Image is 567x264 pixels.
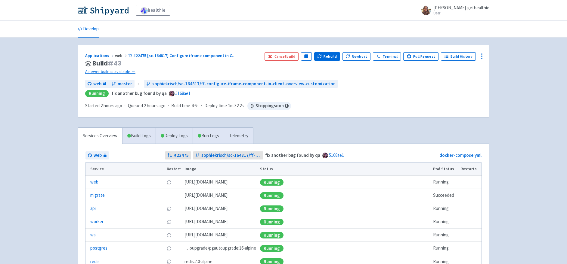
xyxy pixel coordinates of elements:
button: Restart pod [167,233,172,238]
button: Restart pod [167,259,172,264]
div: Running [260,205,283,212]
div: Running [260,179,283,186]
span: [DOMAIN_NAME][URL] [184,218,228,225]
button: Restart pod [167,180,172,185]
a: sophiekrisch/sc-164817/ff-configure-iframe-component-in-client-overview-customization [144,80,338,88]
a: [PERSON_NAME]-gethealthie User [418,5,489,15]
a: Deploy Logs [156,128,193,144]
a: worker [90,218,104,225]
a: #22475 [165,151,191,159]
th: Image [183,162,258,176]
span: Build time [171,102,190,109]
button: Restart pod [167,246,172,251]
span: pgautoupgrade/pgautoupgrade:16-alpine [184,245,256,252]
div: Running [260,192,283,199]
td: Running [431,202,459,215]
span: sophiekrisch/sc-164817/ff-configure-iframe-component-in-client-overview-customization [152,80,336,87]
button: Cancel build [265,52,299,61]
span: Build [92,60,121,67]
div: · · · [85,102,291,110]
span: web [94,152,102,159]
time: 2 hours ago [101,103,122,108]
a: api [90,205,96,212]
td: Succeeded [431,189,459,202]
a: Develop [78,21,99,38]
span: [DOMAIN_NAME][URL] [184,179,228,186]
span: [DOMAIN_NAME][URL] [184,192,228,199]
button: Restart pod [167,220,172,224]
a: 5168ae1 [175,90,191,96]
a: master [109,80,135,88]
a: 5168ae1 [329,152,344,158]
td: Running [431,242,459,255]
th: Status [258,162,431,176]
a: web [85,80,109,88]
button: Restart pod [167,206,172,211]
a: Services Overview [78,128,122,144]
a: Build History [441,52,476,61]
strong: fix another bug found by qa [265,152,320,158]
small: User [433,11,489,15]
a: postgres [90,245,107,252]
div: Running [260,232,283,238]
button: Rowboat [342,52,371,61]
span: sophiekrisch/sc-164817/ff-configure-iframe-component-in-client-overview-customization [201,152,261,159]
a: Pull Request [403,52,438,61]
div: Running [85,90,109,97]
div: Running [260,219,283,225]
span: 2m 32.2s [228,102,244,109]
span: web [93,80,101,87]
a: web [90,179,98,186]
span: Started [85,103,122,108]
th: Restarts [459,162,482,176]
span: #22475 [sc-164817] Configure iframe component in C ... [133,53,236,58]
a: #22475 [sc-164817] Configure iframe component in C... [128,53,237,58]
strong: # 22475 [174,152,189,159]
a: docker-compose.yml [439,152,482,158]
time: 2 hours ago [144,103,166,108]
button: Rebuild [314,52,340,61]
button: Pause [301,52,312,61]
strong: fix another bug found by qa [112,90,167,96]
a: migrate [90,192,105,199]
th: Service [85,162,165,176]
a: Applications [85,53,115,58]
a: web [85,151,109,159]
div: Running [260,245,283,252]
a: A newer build is available → [85,68,260,75]
a: sophiekrisch/sc-164817/ff-configure-iframe-component-in-client-overview-customization [193,151,264,159]
a: Build Logs [122,128,156,144]
a: healthie [136,5,170,16]
span: web [115,53,128,58]
a: Telemetry [224,128,253,144]
span: [DOMAIN_NAME][URL] [184,205,228,212]
span: Queued [128,103,166,108]
td: Running [431,229,459,242]
td: Running [431,215,459,229]
span: master [118,80,132,87]
span: Stopping soon [247,102,291,110]
th: Pod Status [431,162,459,176]
td: Running [431,176,459,189]
a: ws [90,232,96,238]
span: # 43 [108,59,121,68]
span: [PERSON_NAME]-gethealthie [433,5,489,11]
span: [DOMAIN_NAME][URL] [184,232,228,238]
img: Shipyard logo [78,5,129,15]
span: ← [137,80,141,87]
span: 4.6s [191,102,199,109]
a: Terminal [373,52,401,61]
th: Restart [165,162,183,176]
a: Run Logs [193,128,224,144]
span: Deploy time [204,102,227,109]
